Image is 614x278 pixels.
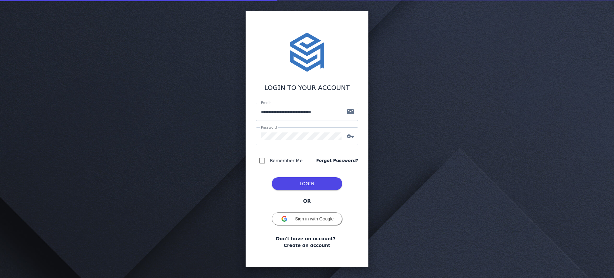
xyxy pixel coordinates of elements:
span: Don't have an account? [276,235,335,242]
a: Forgot Password? [316,157,358,164]
mat-icon: vpn_key [343,132,358,140]
mat-label: Password [261,125,277,129]
button: LOG IN [272,177,342,190]
span: Sign in with Google [295,216,334,221]
img: stacktome.svg [287,32,327,73]
button: Sign in with Google [272,212,342,225]
a: Create an account [284,242,330,249]
mat-label: Email [261,101,270,105]
label: Remember Me [269,157,303,164]
mat-icon: mail [343,108,358,115]
div: LOGIN TO YOUR ACCOUNT [256,83,358,92]
span: LOGIN [300,181,314,186]
span: OR [301,198,313,205]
